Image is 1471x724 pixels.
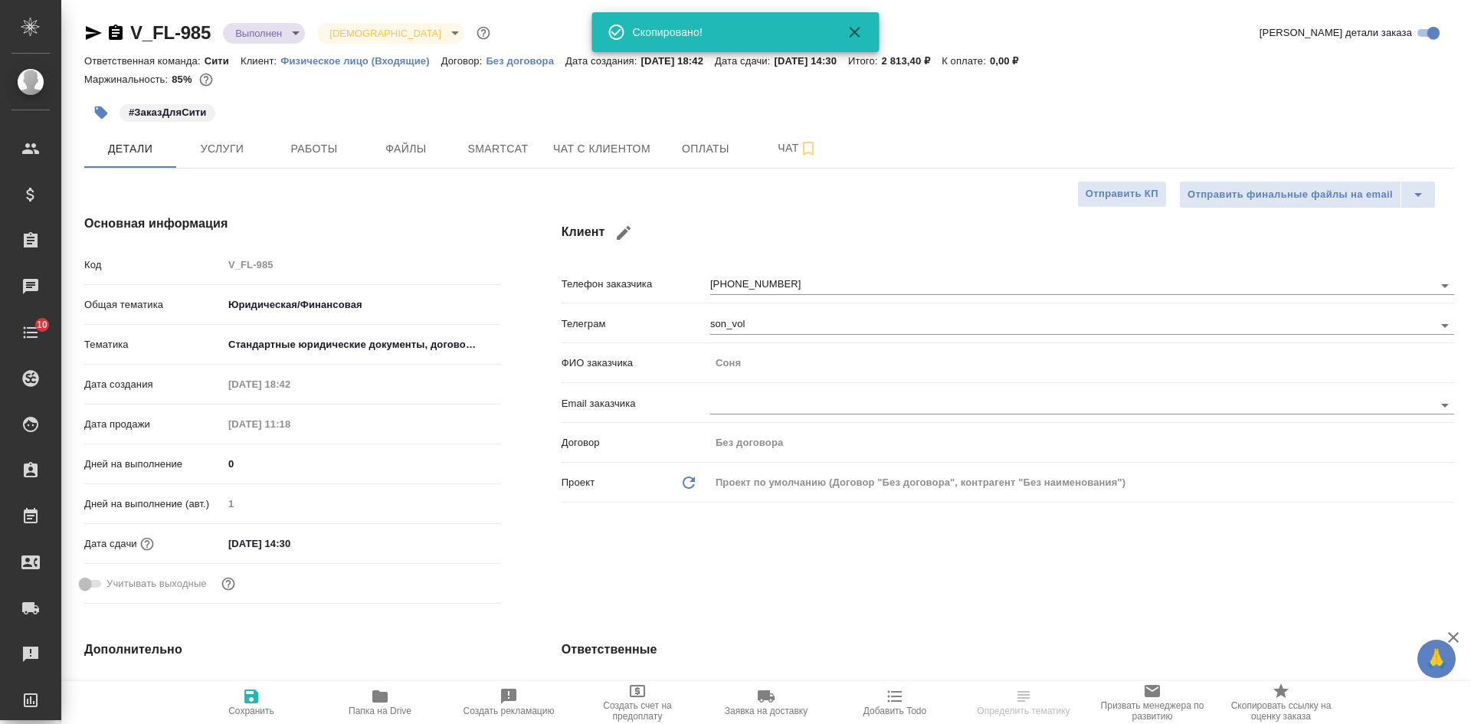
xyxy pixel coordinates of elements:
button: Определить тематику [959,681,1088,724]
button: Выполнен [231,27,287,40]
p: [DATE] 18:42 [640,55,715,67]
p: 85% [172,74,195,85]
p: Физическое лицо (Входящие) [280,55,441,67]
button: Создать рекламацию [444,681,573,724]
button: Выбери, если сб и вс нужно считать рабочими днями для выполнения заказа. [218,574,238,594]
button: [DEMOGRAPHIC_DATA] [325,27,445,40]
span: Чат [761,139,834,158]
p: Телеграм [562,316,710,332]
span: Скопировать ссылку на оценку заказа [1226,700,1336,722]
p: 2 813,40 ₽ [882,55,942,67]
p: [DATE] 14:30 [774,55,848,67]
p: 0,00 ₽ [990,55,1030,67]
button: Создать счет на предоплату [573,681,702,724]
p: Без договора [486,55,565,67]
button: Добавить Todo [831,681,959,724]
p: Дней на выполнение [84,457,223,472]
span: Отправить финальные файлы на email [1188,186,1393,204]
p: Маржинальность: [84,74,172,85]
span: [PERSON_NAME] детали заказа [1260,25,1412,41]
span: Создать рекламацию [464,706,555,716]
p: Дата создания: [565,55,640,67]
h4: Дополнительно [84,640,500,659]
input: Пустое поле [223,254,500,276]
button: Сохранить [187,681,316,724]
p: Договор: [441,55,487,67]
span: Отправить КП [1086,185,1158,203]
input: ✎ Введи что-нибудь [223,453,500,475]
p: Тематика [84,337,223,352]
input: Пустое поле [710,352,1454,374]
button: Отправить КП [1077,181,1167,208]
button: Добавить тэг [84,96,118,129]
h4: Основная информация [84,215,500,233]
p: Дата сдачи: [715,55,774,67]
div: Юридическая/Финансовая [223,292,500,318]
p: Код [84,257,223,273]
input: Пустое поле [710,431,1454,454]
input: Пустое поле [223,373,357,395]
h4: Ответственные [562,640,1454,659]
a: 10 [4,313,57,352]
p: Клиент: [241,55,280,67]
p: Дата сдачи [84,536,137,552]
p: Проект [562,475,595,490]
span: Создать счет на предоплату [582,700,693,722]
span: Smartcat [461,139,535,159]
p: Общая тематика [84,297,223,313]
span: Работы [277,139,351,159]
button: Призвать менеджера по развитию [1088,681,1217,724]
p: Договор [562,435,710,450]
button: Если добавить услуги и заполнить их объемом, то дата рассчитается автоматически [137,534,157,554]
div: Стандартные юридические документы, договоры, уставы [223,332,500,358]
button: Скопировать ссылку [106,24,125,42]
span: Папка на Drive [349,706,411,716]
span: 🙏 [1423,643,1450,675]
span: Добавить Todo [863,706,926,716]
span: Определить тематику [977,706,1070,716]
p: Дата продажи [84,417,223,432]
svg: Подписаться [799,139,817,158]
h4: Клиент [562,215,1454,251]
p: ФИО заказчика [562,355,710,371]
button: Доп статусы указывают на важность/срочность заказа [473,23,493,43]
a: V_FL-985 [130,22,211,43]
span: Чат с клиентом [553,139,650,159]
button: Скопировать ссылку на оценку заказа [1217,681,1345,724]
button: Папка на Drive [316,681,444,724]
button: 360.94 RUB; [196,70,216,90]
span: Услуги [185,139,259,159]
span: Учитывать выходные [106,576,207,591]
button: Закрыть [837,23,873,41]
button: Open [1434,275,1456,296]
p: Ответственная команда: [84,55,205,67]
span: Детали [93,139,167,159]
p: Итого: [848,55,881,67]
div: Выполнен [223,23,305,44]
input: Пустое поле [223,493,500,515]
div: split button [1179,181,1436,208]
a: Без договора [486,54,565,67]
input: Пустое поле [223,413,357,435]
button: Заявка на доставку [702,681,831,724]
button: 🙏 [1417,640,1456,678]
p: К оплате: [942,55,990,67]
button: Open [1434,395,1456,416]
input: ✎ Введи что-нибудь [223,532,357,555]
span: Оплаты [669,139,742,159]
p: Дата создания [84,377,223,392]
span: Файлы [369,139,443,159]
p: Телефон заказчика [562,277,710,292]
div: Проект по умолчанию (Договор "Без договора", контрагент "Без наименования") [710,470,1454,496]
p: Сити [205,55,241,67]
span: Сохранить [228,706,274,716]
div: Выполнен [317,23,464,44]
span: ЗаказДляСити [118,105,217,118]
span: 10 [28,317,57,333]
p: Дней на выполнение (авт.) [84,496,223,512]
div: Скопировано! [633,25,824,40]
button: Open [1434,315,1456,336]
span: Призвать менеджера по развитию [1097,700,1207,722]
a: Физическое лицо (Входящие) [280,54,441,67]
button: Скопировать ссылку для ЯМессенджера [84,24,103,42]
